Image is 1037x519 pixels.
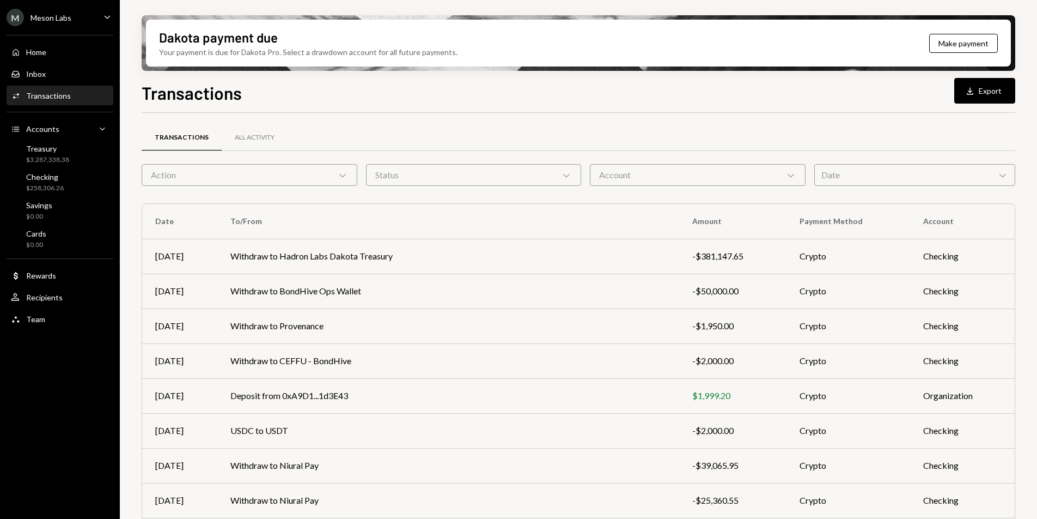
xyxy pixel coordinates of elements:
[217,274,679,309] td: Withdraw to BondHive Ops Wallet
[26,293,63,302] div: Recipients
[7,265,113,285] a: Rewards
[26,184,64,193] div: $258,306.26
[26,144,69,153] div: Treasury
[692,459,773,472] div: -$39,065.95
[590,164,806,186] div: Account
[7,42,113,62] a: Home
[155,389,204,402] div: [DATE]
[155,285,204,298] div: [DATE]
[929,34,998,53] button: Make payment
[159,28,278,46] div: Dakota payment due
[26,91,71,100] div: Transactions
[217,413,679,448] td: USDC to USDT
[142,124,222,152] a: Transactions
[910,413,1015,448] td: Checking
[155,250,204,263] div: [DATE]
[910,483,1015,518] td: Checking
[7,64,113,83] a: Inbox
[155,319,204,333] div: [DATE]
[7,86,113,105] a: Transactions
[692,319,773,333] div: -$1,950.00
[217,239,679,274] td: Withdraw to Hadron Labs Dakota Treasury
[910,343,1015,378] td: Checking
[786,204,910,239] th: Payment Method
[910,309,1015,343] td: Checking
[26,172,64,182] div: Checking
[155,133,209,142] div: Transactions
[7,141,113,167] a: Treasury$3,287,338.38
[159,46,457,58] div: Your payment is due for Dakota Pro. Select a drawdown account for all future payments.
[692,354,773,367] div: -$2,000.00
[786,309,910,343] td: Crypto
[910,448,1015,483] td: Checking
[26,124,59,134] div: Accounts
[26,315,45,324] div: Team
[142,204,217,239] th: Date
[235,133,274,142] div: All Activity
[217,343,679,378] td: Withdraw to CEFFU - BondHive
[217,448,679,483] td: Withdraw to Niural Pay
[692,424,773,437] div: -$2,000.00
[7,119,113,138] a: Accounts
[786,274,910,309] td: Crypto
[222,124,288,152] a: All Activity
[155,354,204,367] div: [DATE]
[786,239,910,274] td: Crypto
[7,287,113,307] a: Recipients
[155,424,204,437] div: [DATE]
[155,494,204,507] div: [DATE]
[217,378,679,413] td: Deposit from 0xA9D1...1d3E43
[679,204,786,239] th: Amount
[155,459,204,472] div: [DATE]
[366,164,582,186] div: Status
[786,378,910,413] td: Crypto
[26,271,56,280] div: Rewards
[26,229,46,238] div: Cards
[217,204,679,239] th: To/From
[786,448,910,483] td: Crypto
[692,389,773,402] div: $1,999.20
[217,309,679,343] td: Withdraw to Provenance
[7,309,113,329] a: Team
[692,494,773,507] div: -$25,360.55
[7,169,113,195] a: Checking$258,306.26
[7,226,113,252] a: Cards$0.00
[692,250,773,263] div: -$381,147.65
[692,285,773,298] div: -$50,000.00
[910,274,1015,309] td: Checking
[26,240,46,250] div: $0.00
[217,483,679,518] td: Withdraw to Niural Pay
[910,239,1015,274] td: Checking
[786,483,910,518] td: Crypto
[814,164,1015,186] div: Date
[142,164,357,186] div: Action
[26,155,69,165] div: $3,287,338.38
[786,343,910,378] td: Crypto
[26,69,46,79] div: Inbox
[7,9,24,26] div: M
[142,82,242,104] h1: Transactions
[910,378,1015,413] td: Organization
[26,212,52,221] div: $0.00
[954,78,1015,104] button: Export
[26,47,46,57] div: Home
[786,413,910,448] td: Crypto
[7,197,113,224] a: Savings$0.00
[30,13,71,22] div: Meson Labs
[910,204,1015,239] th: Account
[26,201,52,210] div: Savings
